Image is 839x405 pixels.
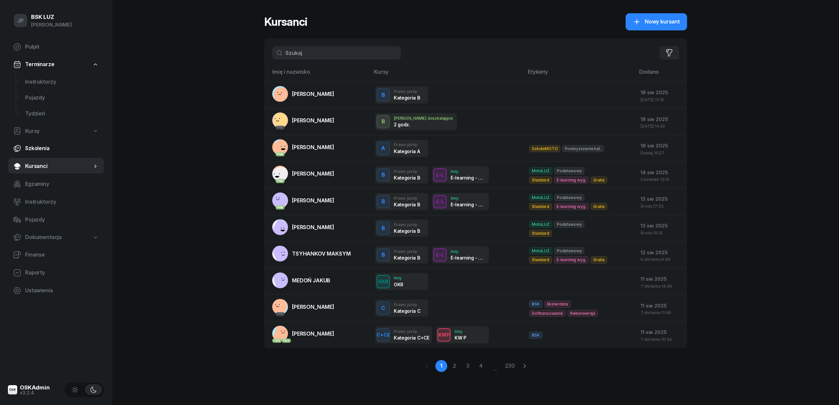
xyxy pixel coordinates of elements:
div: PKK [275,312,285,316]
h1: Kursanci [264,16,307,28]
div: B [379,169,388,181]
span: Standard [529,177,552,183]
div: Prawo jazdy [394,303,420,307]
span: Pulpit [25,43,99,51]
span: Rekonwersja [567,310,598,317]
div: Kategoria C [394,308,420,314]
a: 4 [475,360,487,372]
a: 1 [435,360,447,372]
div: [PERSON_NAME] [31,20,72,29]
span: Nowy kursant [645,18,680,26]
div: 14 sie 2025 [640,168,682,177]
a: 3 [462,360,474,372]
th: Kursy [370,67,524,82]
button: B [377,222,390,235]
div: B [379,196,388,207]
span: Podstawowy [554,247,584,254]
div: Kategoria B [394,255,420,261]
span: E-learning wyg. [554,256,589,263]
button: A [377,142,390,155]
div: B [379,90,388,101]
div: KW P [455,335,466,341]
span: MotoLUZ [529,221,552,228]
span: SzkołaMOTO [529,145,560,152]
a: PKK[PERSON_NAME] [272,299,334,315]
span: Gratis [591,256,607,263]
input: Szukaj [272,46,401,60]
div: Inny [455,329,466,334]
span: Standard [529,230,552,237]
a: Dokumentacja [8,230,104,245]
div: [DATE] 15:10 [640,98,682,102]
th: Etykiety [524,67,635,82]
div: Prawo jazdy [394,89,420,94]
span: JP [17,18,24,23]
a: Egzaminy [8,176,104,192]
div: Prawo jazdy [394,223,420,227]
div: E-learning - 90 dni [451,202,485,207]
div: PKK [275,205,285,210]
span: Standard [529,203,552,210]
a: Kursanci [8,158,104,174]
div: [PERSON_NAME] doszkalające [394,116,453,120]
span: Podstawowy [554,167,584,174]
span: MEDOŃ JAKUB [292,277,330,284]
span: Dofinansowanie [529,310,565,317]
div: Inny [451,196,485,200]
button: B [377,168,390,182]
div: Prawo jazdy [394,329,428,334]
a: Terminarze [8,57,104,72]
div: 13 sie 2025 [640,195,682,203]
div: E-L [433,171,447,179]
button: C [377,302,390,315]
div: E-L [433,251,447,259]
span: Standard [529,256,552,263]
span: Podstawowy [554,194,584,201]
div: 18 sie 2025 [640,115,682,124]
div: PKK [275,152,285,156]
a: Instruktorzy [8,194,104,210]
a: PKK[PERSON_NAME] [272,192,334,208]
div: 7 dni temu 11:48 [640,310,682,315]
div: B [379,116,388,127]
span: BSK [529,332,542,339]
div: E-learning - 90 dni [451,175,485,181]
div: Prawo jazdy [394,142,420,147]
button: E-L [433,195,447,208]
div: 18 sie 2025 [640,142,682,150]
div: Czwartek 12:14 [640,177,682,182]
div: PKK [275,179,285,183]
button: E-L [433,248,447,262]
span: [PERSON_NAME] [292,144,334,150]
span: MotoLUZ [529,247,552,254]
div: C+CE [374,331,393,339]
a: Instruktorzy [20,74,104,90]
span: Podwyższenie kat. [562,145,603,152]
div: KWP [436,331,453,339]
span: Pojazdy [25,94,99,102]
a: 230 [504,360,516,372]
div: Inny [394,276,403,280]
a: Raporty [8,265,104,281]
div: BSK LUZ [31,14,72,20]
a: Tydzień [20,106,104,122]
span: Gratis [591,177,607,183]
span: ... [488,360,503,372]
button: B [377,115,390,128]
span: [PERSON_NAME] [292,117,334,124]
button: E-L [433,168,447,182]
span: Instruktorzy [25,198,99,206]
a: 2 [449,360,460,372]
div: OSKAdmin [20,385,50,390]
a: [PERSON_NAME] [272,219,334,235]
div: Kategoria C+CE [394,335,428,341]
div: Kategoria B [394,175,420,181]
a: Kursy [8,124,104,139]
img: logo-xs@2x.png [8,385,17,394]
span: Pojazdy [25,216,99,224]
div: 11 sie 2025 [640,302,682,310]
a: PKK[PERSON_NAME] [272,166,334,182]
span: E-learning wyg. [554,203,589,210]
a: PKKPKK[PERSON_NAME] [272,326,334,342]
span: [PERSON_NAME] [292,304,334,310]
